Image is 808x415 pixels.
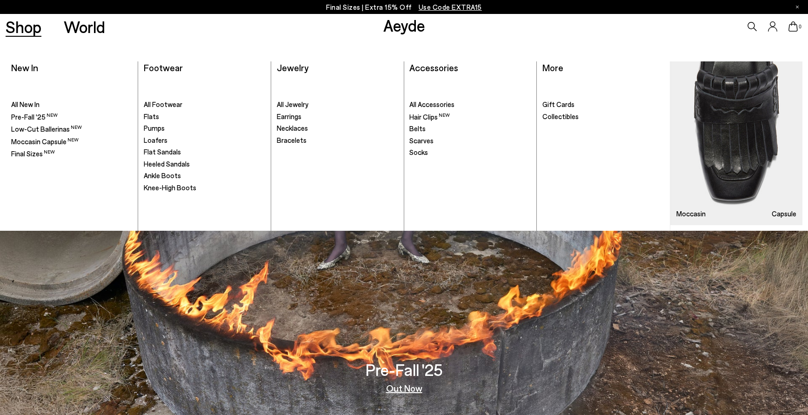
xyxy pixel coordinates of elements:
[144,160,265,169] a: Heeled Sandals
[144,100,265,109] a: All Footwear
[11,62,38,73] a: New In
[11,149,55,158] span: Final Sizes
[409,124,531,134] a: Belts
[383,15,425,35] a: Aeyde
[772,210,796,217] h3: Capsule
[11,149,133,159] a: Final Sizes
[386,383,422,393] a: Out Now
[144,124,165,132] span: Pumps
[144,112,265,121] a: Flats
[409,136,434,145] span: Scarves
[144,124,265,133] a: Pumps
[788,21,798,32] a: 0
[144,136,167,144] span: Loafers
[366,361,443,378] h3: Pre-Fall '25
[11,125,82,133] span: Low-Cut Ballerinas
[798,24,802,29] span: 0
[11,113,58,121] span: Pre-Fall '25
[409,136,531,146] a: Scarves
[6,19,41,35] a: Shop
[277,100,398,109] a: All Jewelry
[11,137,79,146] span: Moccasin Capsule
[542,112,664,121] a: Collectibles
[144,112,159,120] span: Flats
[409,124,426,133] span: Belts
[277,124,398,133] a: Necklaces
[144,171,181,180] span: Ankle Boots
[11,137,133,147] a: Moccasin Capsule
[144,147,181,156] span: Flat Sandals
[409,100,454,108] span: All Accessories
[419,3,482,11] span: Navigate to /collections/ss25-final-sizes
[277,124,308,132] span: Necklaces
[409,112,531,122] a: Hair Clips
[277,100,308,108] span: All Jewelry
[277,112,301,120] span: Earrings
[144,183,265,193] a: Knee-High Boots
[144,183,196,192] span: Knee-High Boots
[144,62,183,73] a: Footwear
[409,113,450,121] span: Hair Clips
[409,148,531,157] a: Socks
[409,62,458,73] a: Accessories
[144,160,190,168] span: Heeled Sandals
[670,61,803,225] a: Moccasin Capsule
[144,147,265,157] a: Flat Sandals
[11,100,40,108] span: All New In
[676,210,706,217] h3: Moccasin
[409,148,428,156] span: Socks
[670,61,803,225] img: Mobile_e6eede4d-78b8-4bd1-ae2a-4197e375e133_900x.jpg
[542,100,574,108] span: Gift Cards
[64,19,105,35] a: World
[277,62,308,73] a: Jewelry
[11,100,133,109] a: All New In
[144,171,265,181] a: Ankle Boots
[326,1,482,13] p: Final Sizes | Extra 15% Off
[409,100,531,109] a: All Accessories
[542,100,664,109] a: Gift Cards
[11,112,133,122] a: Pre-Fall '25
[144,100,182,108] span: All Footwear
[542,112,579,120] span: Collectibles
[277,136,307,144] span: Bracelets
[542,62,563,73] a: More
[11,124,133,134] a: Low-Cut Ballerinas
[277,112,398,121] a: Earrings
[277,136,398,145] a: Bracelets
[144,136,265,145] a: Loafers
